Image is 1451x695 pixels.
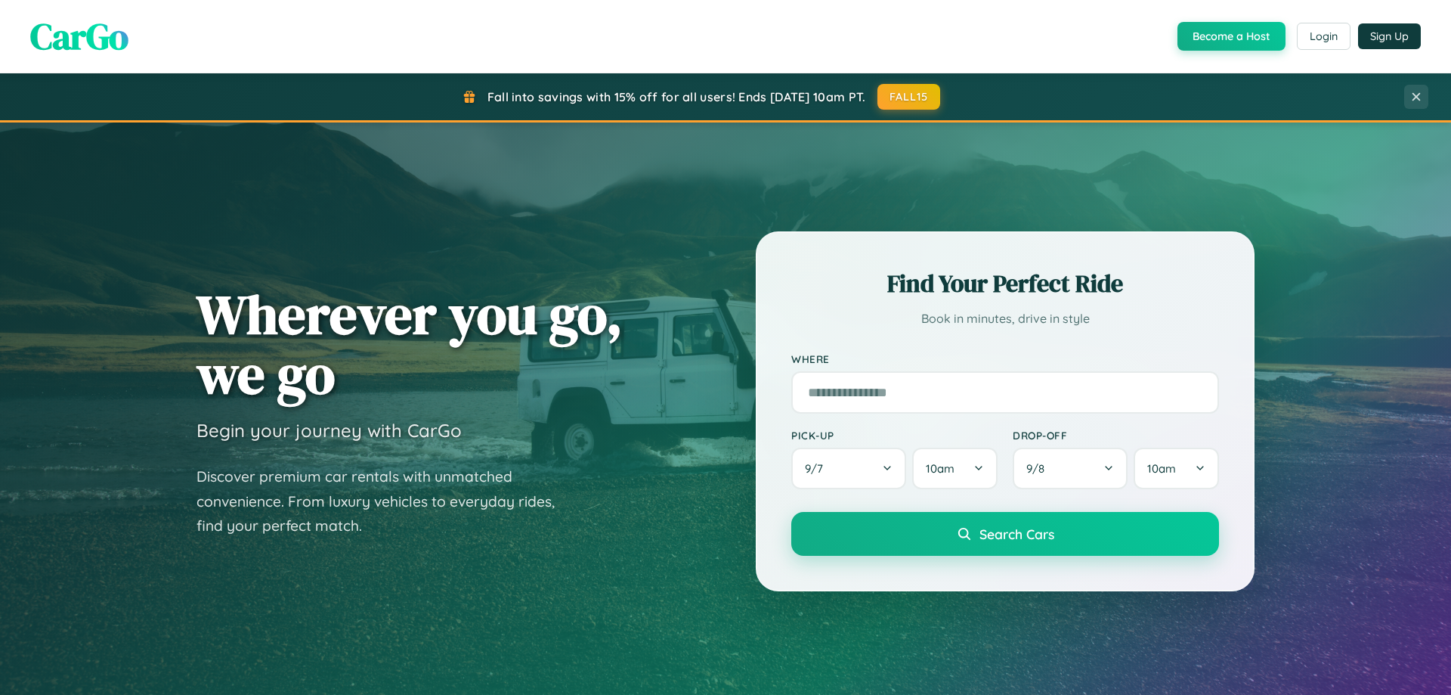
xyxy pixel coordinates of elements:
[877,84,941,110] button: FALL15
[1013,448,1128,489] button: 9/8
[1177,22,1285,51] button: Become a Host
[1147,461,1176,476] span: 10am
[196,419,462,442] h3: Begin your journey with CarGo
[1013,429,1219,442] label: Drop-off
[791,512,1219,556] button: Search Cars
[1026,461,1052,476] span: 9 / 8
[979,526,1054,542] span: Search Cars
[1297,23,1350,50] button: Login
[791,448,906,489] button: 9/7
[805,461,831,476] span: 9 / 7
[791,352,1219,365] label: Where
[791,308,1219,330] p: Book in minutes, drive in style
[1134,448,1219,489] button: 10am
[926,461,954,476] span: 10am
[487,89,866,104] span: Fall into savings with 15% off for all users! Ends [DATE] 10am PT.
[196,464,574,538] p: Discover premium car rentals with unmatched convenience. From luxury vehicles to everyday rides, ...
[30,11,128,61] span: CarGo
[791,267,1219,300] h2: Find Your Perfect Ride
[1358,23,1421,49] button: Sign Up
[196,284,623,404] h1: Wherever you go, we go
[912,448,998,489] button: 10am
[791,429,998,442] label: Pick-up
